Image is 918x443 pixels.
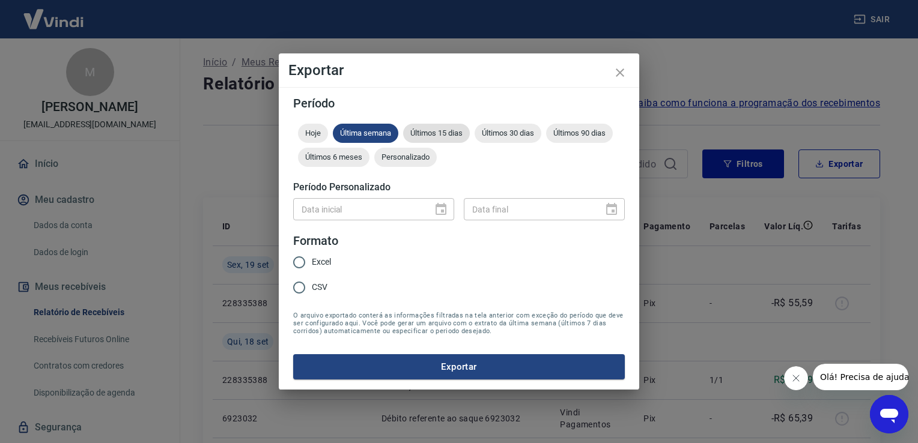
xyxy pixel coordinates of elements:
span: Personalizado [374,152,437,161]
input: DD/MM/YYYY [293,198,424,220]
iframe: Botão para abrir a janela de mensagens [870,395,908,433]
div: Últimos 90 dias [546,124,613,143]
button: Exportar [293,354,625,379]
span: Hoje [298,128,328,137]
span: Últimos 90 dias [546,128,613,137]
input: DD/MM/YYYY [464,198,595,220]
button: close [606,58,634,87]
span: Últimos 15 dias [403,128,470,137]
div: Personalizado [374,148,437,167]
span: Últimos 6 meses [298,152,369,161]
span: Últimos 30 dias [475,128,541,137]
span: Excel [312,256,331,268]
span: Última semana [333,128,398,137]
h5: Período Personalizado [293,181,625,193]
iframe: Fechar mensagem [784,366,808,390]
div: Últimos 30 dias [475,124,541,143]
h4: Exportar [288,63,630,77]
span: CSV [312,281,327,294]
legend: Formato [293,232,338,250]
div: Últimos 15 dias [403,124,470,143]
div: Última semana [333,124,398,143]
iframe: Mensagem da empresa [813,364,908,390]
span: Olá! Precisa de ajuda? [7,8,101,18]
span: O arquivo exportado conterá as informações filtradas na tela anterior com exceção do período que ... [293,312,625,335]
div: Últimos 6 meses [298,148,369,167]
h5: Período [293,97,625,109]
div: Hoje [298,124,328,143]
